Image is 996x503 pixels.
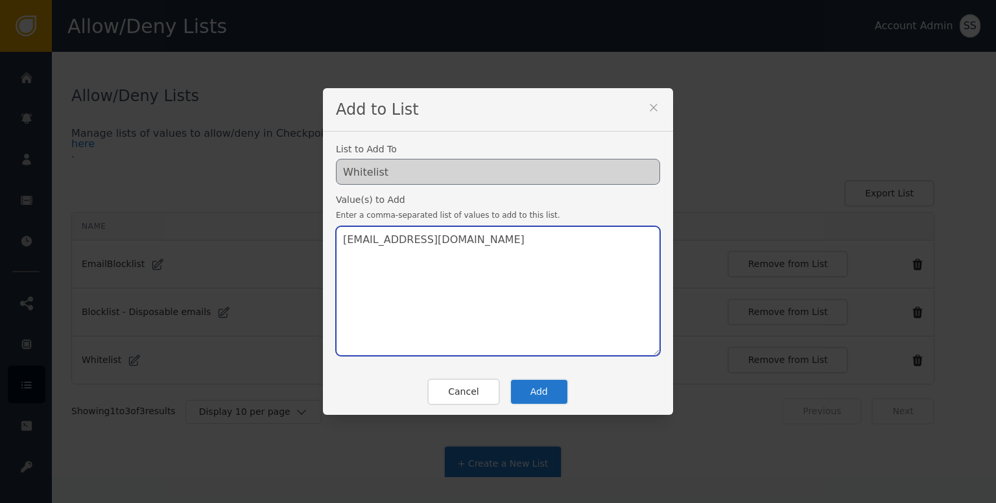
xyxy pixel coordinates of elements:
[336,226,660,356] textarea: [EMAIL_ADDRESS][DOMAIN_NAME]
[323,88,673,132] div: Add to List
[336,145,660,154] label: List to Add To
[336,195,660,204] label: Value(s) to Add
[427,379,499,405] button: Cancel
[510,379,569,405] button: Add
[336,209,660,221] span: Enter a comma-separated list of values to add to this list.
